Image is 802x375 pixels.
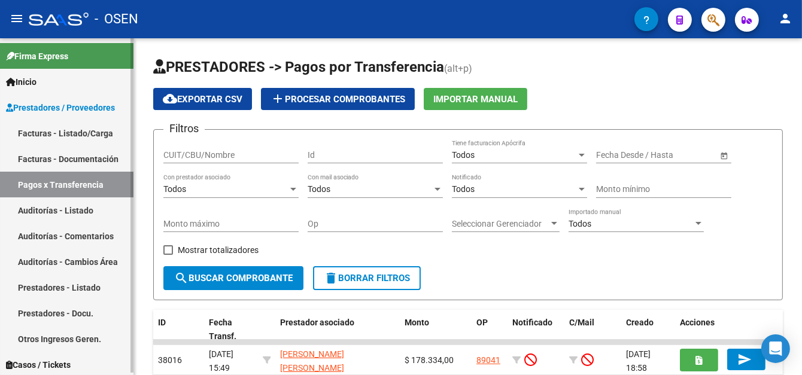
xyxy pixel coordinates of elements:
[621,310,675,349] datatable-header-cell: Creado
[209,318,236,341] span: Fecha Transf.
[209,349,233,373] span: [DATE] 15:49
[163,184,186,194] span: Todos
[280,349,344,373] span: [PERSON_NAME] [PERSON_NAME]
[6,75,37,89] span: Inicio
[153,88,252,110] button: Exportar CSV
[476,355,500,365] a: 89041
[778,11,792,26] mat-icon: person
[10,11,24,26] mat-icon: menu
[680,318,715,327] span: Acciones
[178,243,259,257] span: Mostrar totalizadores
[452,150,475,160] span: Todos
[153,59,444,75] span: PRESTADORES -> Pagos por Transferencia
[324,271,338,285] mat-icon: delete
[433,94,518,105] span: Importar Manual
[718,149,730,161] button: Open calendar
[280,318,354,327] span: Prestador asociado
[6,358,71,371] span: Casos / Tickets
[163,120,205,137] h3: Filtros
[512,318,552,327] span: Notificado
[569,219,591,228] span: Todos
[324,273,410,283] span: Borrar Filtros
[737,352,752,367] mat-icon: send
[675,310,783,349] datatable-header-cell: Acciones
[163,94,242,105] span: Exportar CSV
[158,318,166,327] span: ID
[174,271,189,285] mat-icon: search
[275,310,400,349] datatable-header-cell: Prestador asociado
[204,310,258,349] datatable-header-cell: Fecha Transf.
[444,63,472,74] span: (alt+p)
[153,310,204,349] datatable-header-cell: ID
[452,219,549,229] span: Seleccionar Gerenciador
[405,318,429,327] span: Monto
[174,273,293,283] span: Buscar Comprobante
[158,355,182,365] span: 38016
[626,318,654,327] span: Creado
[261,88,415,110] button: Procesar Comprobantes
[564,310,621,349] datatable-header-cell: C/Mail
[271,92,285,106] mat-icon: add
[472,310,508,349] datatable-header-cell: OP
[761,334,790,363] div: Open Intercom Messenger
[508,310,564,349] datatable-header-cell: Notificado
[163,266,303,290] button: Buscar Comprobante
[271,94,405,105] span: Procesar Comprobantes
[405,355,454,365] span: $ 178.334,00
[308,184,330,194] span: Todos
[650,150,709,160] input: Fecha fin
[95,6,138,32] span: - OSEN
[313,266,421,290] button: Borrar Filtros
[6,101,115,114] span: Prestadores / Proveedores
[569,318,594,327] span: C/Mail
[596,150,640,160] input: Fecha inicio
[6,50,68,63] span: Firma Express
[452,184,475,194] span: Todos
[163,92,177,106] mat-icon: cloud_download
[626,349,651,373] span: [DATE] 18:58
[400,310,472,349] datatable-header-cell: Monto
[424,88,527,110] button: Importar Manual
[476,318,488,327] span: OP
